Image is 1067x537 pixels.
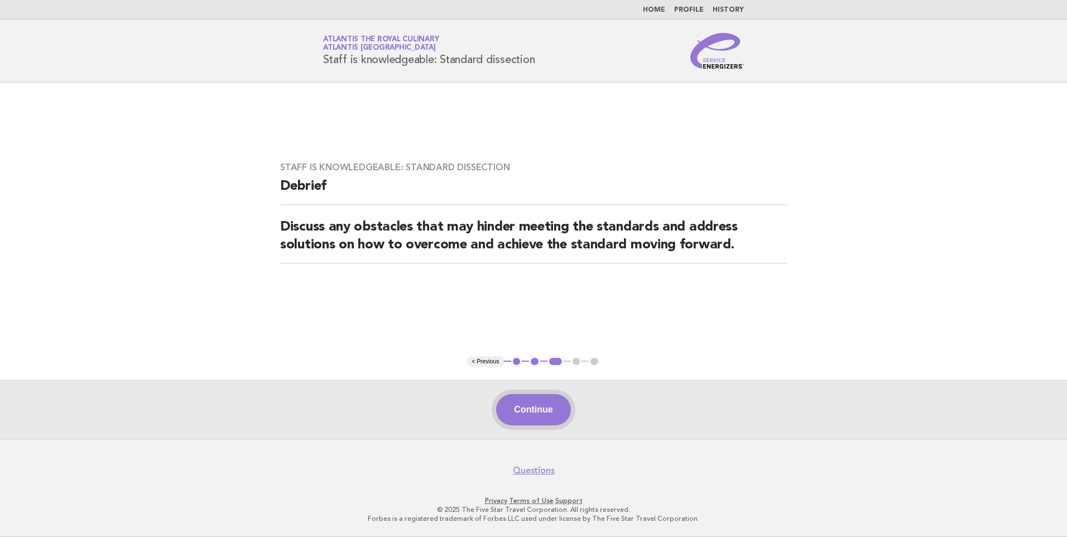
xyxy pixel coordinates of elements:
a: Support [555,497,583,505]
button: Continue [496,394,570,425]
img: Service Energizers [690,33,744,69]
a: Questions [513,465,555,476]
a: Privacy [485,497,507,505]
p: Forbes is a registered trademark of Forbes LLC used under license by The Five Star Travel Corpora... [192,514,875,523]
p: © 2025 The Five Star Travel Corporation. All rights reserved. [192,505,875,514]
button: 2 [529,356,540,367]
a: Terms of Use [509,497,554,505]
a: Profile [674,7,704,13]
button: < Previous [467,356,503,367]
button: 1 [511,356,522,367]
h1: Staff is knowledgeable: Standard dissection [323,36,535,65]
a: History [713,7,744,13]
a: Home [643,7,665,13]
h2: Discuss any obstacles that may hinder meeting the standards and address solutions on how to overc... [280,218,787,263]
p: · · [192,496,875,505]
h2: Debrief [280,178,787,205]
a: Atlantis the Royal CulinaryAtlantis [GEOGRAPHIC_DATA] [323,36,439,51]
span: Atlantis [GEOGRAPHIC_DATA] [323,45,436,52]
h3: Staff is knowledgeable: Standard dissection [280,162,787,173]
button: 3 [547,356,564,367]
